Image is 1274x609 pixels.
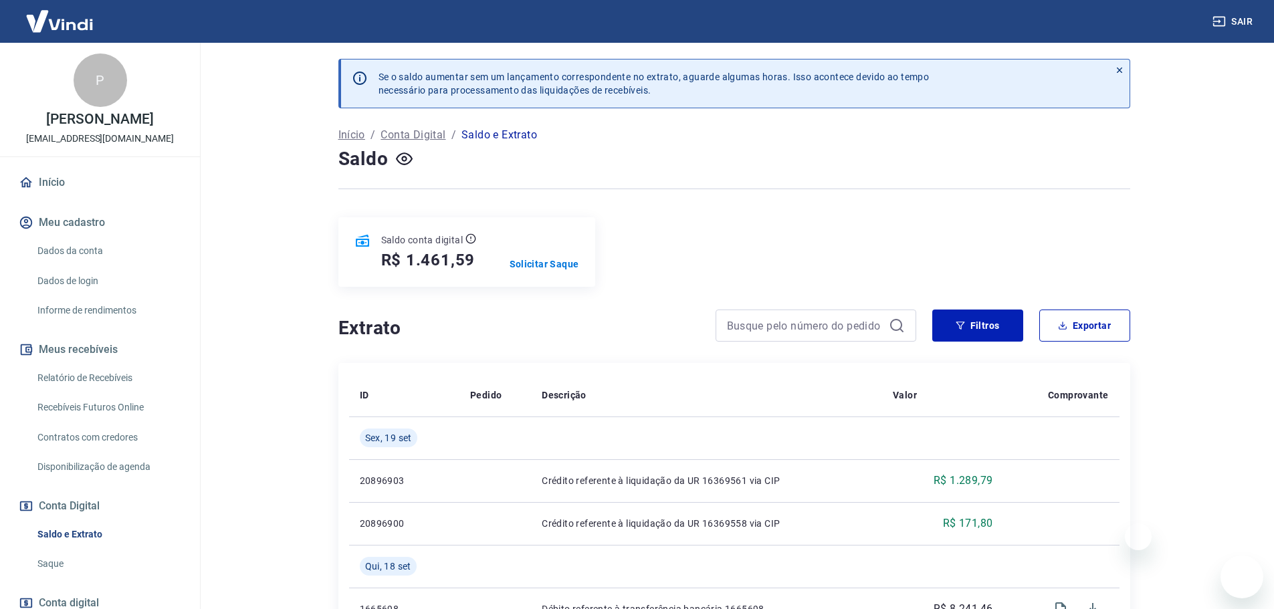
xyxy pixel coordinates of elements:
p: [PERSON_NAME] [46,112,153,126]
p: 20896903 [360,474,449,487]
p: Saldo conta digital [381,233,463,247]
p: / [451,127,456,143]
button: Sair [1210,9,1258,34]
iframe: Botão para abrir a janela de mensagens [1220,556,1263,598]
a: Saque [32,550,184,578]
p: / [370,127,375,143]
h5: R$ 1.461,59 [381,249,475,271]
p: Comprovante [1048,388,1108,402]
p: Descrição [542,388,587,402]
div: P [74,53,127,107]
a: Saldo e Extrato [32,521,184,548]
p: Crédito referente à liquidação da UR 16369561 via CIP [542,474,871,487]
p: R$ 171,80 [943,515,993,531]
p: Valor [893,388,917,402]
a: Início [16,168,184,197]
p: Crédito referente à liquidação da UR 16369558 via CIP [542,517,871,530]
a: Conta Digital [381,127,445,143]
h4: Saldo [338,146,389,172]
a: Solicitar Saque [510,257,579,271]
span: Qui, 18 set [365,560,411,573]
button: Meu cadastro [16,208,184,237]
p: Se o saldo aumentar sem um lançamento correspondente no extrato, aguarde algumas horas. Isso acon... [379,70,930,97]
a: Contratos com credores [32,424,184,451]
iframe: Fechar mensagem [1125,523,1152,550]
button: Meus recebíveis [16,335,184,364]
a: Informe de rendimentos [32,297,184,324]
span: Sex, 19 set [365,431,412,445]
h4: Extrato [338,315,700,342]
button: Filtros [932,310,1023,342]
a: Recebíveis Futuros Online [32,394,184,421]
p: [EMAIL_ADDRESS][DOMAIN_NAME] [26,132,174,146]
p: ID [360,388,369,402]
a: Início [338,127,365,143]
a: Dados da conta [32,237,184,265]
img: Vindi [16,1,103,41]
p: 20896900 [360,517,449,530]
a: Relatório de Recebíveis [32,364,184,392]
a: Disponibilização de agenda [32,453,184,481]
p: Pedido [470,388,502,402]
input: Busque pelo número do pedido [727,316,883,336]
button: Conta Digital [16,491,184,521]
p: Saldo e Extrato [461,127,537,143]
a: Dados de login [32,267,184,295]
button: Exportar [1039,310,1130,342]
p: R$ 1.289,79 [934,473,992,489]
